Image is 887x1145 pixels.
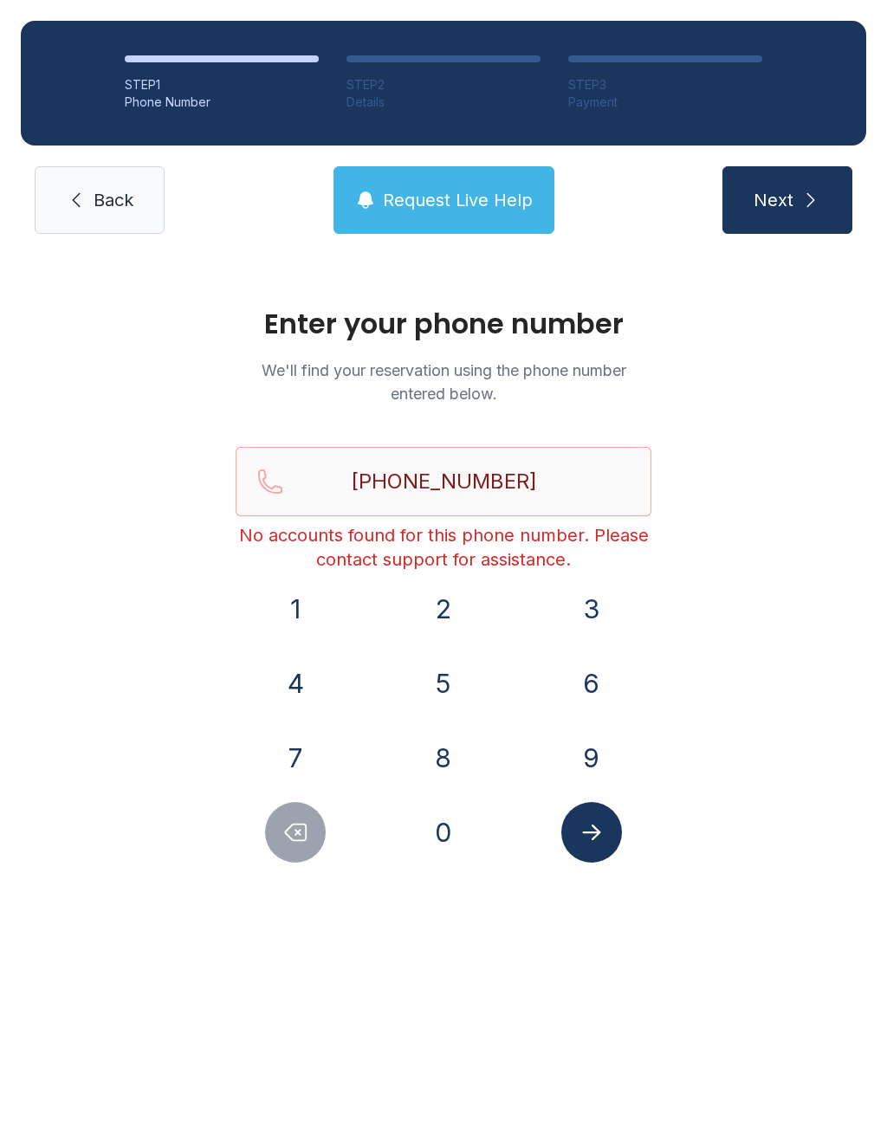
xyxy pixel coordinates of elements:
[265,579,326,639] button: 1
[413,653,474,714] button: 5
[125,76,319,94] div: STEP 1
[236,447,651,516] input: Reservation phone number
[568,94,762,111] div: Payment
[346,76,541,94] div: STEP 2
[561,802,622,863] button: Submit lookup form
[94,188,133,212] span: Back
[236,359,651,405] p: We'll find your reservation using the phone number entered below.
[383,188,533,212] span: Request Live Help
[346,94,541,111] div: Details
[413,802,474,863] button: 0
[413,728,474,788] button: 8
[265,653,326,714] button: 4
[561,653,622,714] button: 6
[265,728,326,788] button: 7
[125,94,319,111] div: Phone Number
[413,579,474,639] button: 2
[754,188,793,212] span: Next
[561,579,622,639] button: 3
[265,802,326,863] button: Delete number
[236,523,651,572] div: No accounts found for this phone number. Please contact support for assistance.
[236,310,651,338] h1: Enter your phone number
[568,76,762,94] div: STEP 3
[561,728,622,788] button: 9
